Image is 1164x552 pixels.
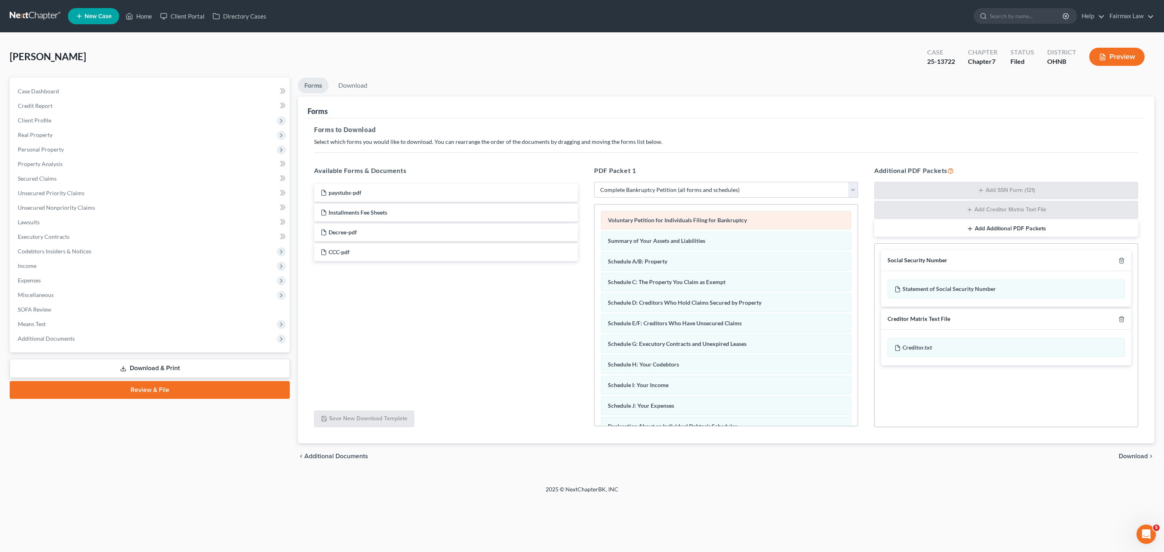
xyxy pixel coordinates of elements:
[329,229,357,236] span: Decree-pdf
[298,453,304,459] i: chevron_left
[1148,453,1154,459] i: chevron_right
[329,209,387,216] span: Installments Fee Sheets
[990,8,1064,23] input: Search by name...
[11,302,290,317] a: SOFA Review
[298,453,368,459] a: chevron_left Additional Documents
[992,57,995,65] span: 7
[329,189,361,196] span: paystubs-pdf
[1153,525,1160,531] span: 5
[352,485,812,500] div: 2025 © NextChapterBK, INC
[18,277,41,284] span: Expenses
[608,217,747,223] span: Voluntary Petition for Individuals Filing for Bankruptcy
[1119,453,1148,459] span: Download
[18,233,70,240] span: Executory Contracts
[10,359,290,378] a: Download & Print
[1078,9,1105,23] a: Help
[1047,57,1076,66] div: OHNB
[1047,48,1076,57] div: District
[329,249,350,255] span: CCC-pdf
[11,84,290,99] a: Case Dashboard
[874,201,1138,219] button: Add Creditor Matrix Text File
[18,175,57,182] span: Secured Claims
[608,361,679,368] span: Schedule H: Your Codebtors
[1010,57,1034,66] div: Filed
[18,88,59,95] span: Case Dashboard
[11,200,290,215] a: Unsecured Nonpriority Claims
[608,258,667,265] span: Schedule A/B: Property
[608,381,668,388] span: Schedule I: Your Income
[874,182,1138,200] button: Add SSN Form (121)
[18,262,36,269] span: Income
[314,166,578,175] h5: Available Forms & Documents
[608,299,761,306] span: Schedule D: Creditors Who Hold Claims Secured by Property
[314,138,1138,146] p: Select which forms you would like to download. You can rearrange the order of the documents by dr...
[874,220,1138,237] button: Add Additional PDF Packets
[18,204,95,211] span: Unsecured Nonpriority Claims
[84,13,112,19] span: New Case
[608,237,705,244] span: Summary of Your Assets and Liabilities
[608,340,746,347] span: Schedule G: Executory Contracts and Unexpired Leases
[1010,48,1034,57] div: Status
[314,411,414,428] button: Save New Download Template
[594,166,858,175] h5: PDF Packet 1
[1137,525,1156,544] iframe: Intercom live chat
[298,78,329,93] a: Forms
[608,402,674,409] span: Schedule J: Your Expenses
[888,280,1125,298] div: Statement of Social Security Number
[11,171,290,186] a: Secured Claims
[11,230,290,244] a: Executory Contracts
[11,186,290,200] a: Unsecured Priority Claims
[927,48,955,57] div: Case
[308,106,328,116] div: Forms
[608,278,725,285] span: Schedule C: The Property You Claim as Exempt
[18,306,51,313] span: SOFA Review
[11,157,290,171] a: Property Analysis
[927,57,955,66] div: 25-13722
[122,9,156,23] a: Home
[18,291,54,298] span: Miscellaneous
[304,453,368,459] span: Additional Documents
[888,257,947,264] div: Social Security Number
[874,166,1138,175] h5: Additional PDF Packets
[209,9,270,23] a: Directory Cases
[608,423,737,430] span: Declaration About an Individual Debtor's Schedules
[18,320,46,327] span: Means Test
[18,219,40,225] span: Lawsuits
[888,338,1125,357] div: Creditor.txt
[968,57,997,66] div: Chapter
[11,99,290,113] a: Credit Report
[968,48,997,57] div: Chapter
[18,131,53,138] span: Real Property
[608,320,742,327] span: Schedule E/F: Creditors Who Have Unsecured Claims
[888,315,950,323] div: Creditor Matrix Text File
[18,190,84,196] span: Unsecured Priority Claims
[18,248,91,255] span: Codebtors Insiders & Notices
[314,125,1138,135] h5: Forms to Download
[1089,48,1145,66] button: Preview
[18,102,53,109] span: Credit Report
[1119,453,1154,459] button: Download chevron_right
[18,160,63,167] span: Property Analysis
[18,146,64,153] span: Personal Property
[18,335,75,342] span: Additional Documents
[11,215,290,230] a: Lawsuits
[332,78,374,93] a: Download
[156,9,209,23] a: Client Portal
[10,381,290,399] a: Review & File
[18,117,51,124] span: Client Profile
[1105,9,1154,23] a: Fairmax Law
[10,51,86,62] span: [PERSON_NAME]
